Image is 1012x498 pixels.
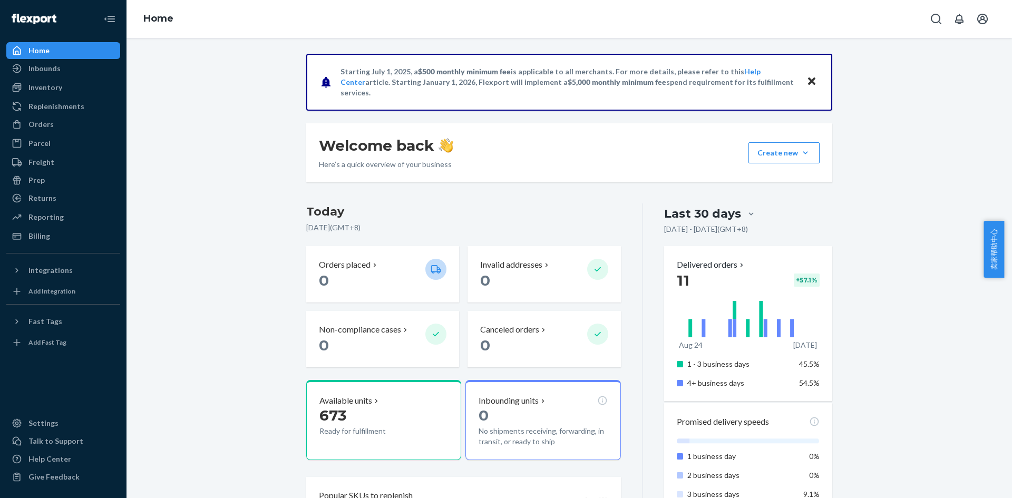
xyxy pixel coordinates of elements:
[687,359,791,369] p: 1 - 3 business days
[6,451,120,467] a: Help Center
[319,426,417,436] p: Ready for fulfillment
[28,45,50,56] div: Home
[439,138,453,153] img: hand-wave emoji
[679,340,703,350] p: Aug 24
[12,14,56,24] img: Flexport logo
[6,433,120,450] a: Talk to Support
[319,336,329,354] span: 0
[28,138,51,149] div: Parcel
[28,193,56,203] div: Returns
[306,203,621,220] h3: Today
[319,395,372,407] p: Available units
[6,209,120,226] a: Reporting
[480,336,490,354] span: 0
[6,262,120,279] button: Integrations
[480,259,542,271] p: Invalid addresses
[319,324,401,336] p: Non-compliance cases
[28,472,80,482] div: Give Feedback
[28,82,62,93] div: Inventory
[6,79,120,96] a: Inventory
[319,159,453,170] p: Here’s a quick overview of your business
[28,212,64,222] div: Reporting
[805,74,819,90] button: Close
[28,287,75,296] div: Add Integration
[28,175,45,185] div: Prep
[28,119,54,130] div: Orders
[99,8,120,30] button: Close Navigation
[468,246,620,302] button: Invalid addresses 0
[468,311,620,367] button: Canceled orders 0
[6,135,120,152] a: Parcel
[28,454,71,464] div: Help Center
[926,8,947,30] button: Open Search Box
[809,471,820,480] span: 0%
[465,380,620,460] button: Inbounding units0No shipments receiving, forwarding, in transit, or ready to ship
[28,436,83,446] div: Talk to Support
[677,416,769,428] p: Promised delivery speeds
[6,172,120,189] a: Prep
[28,338,66,347] div: Add Fast Tag
[6,42,120,59] a: Home
[319,271,329,289] span: 0
[6,334,120,351] a: Add Fast Tag
[340,66,796,98] p: Starting July 1, 2025, a is applicable to all merchants. For more details, please refer to this a...
[809,452,820,461] span: 0%
[28,63,61,74] div: Inbounds
[306,246,459,302] button: Orders placed 0
[306,311,459,367] button: Non-compliance cases 0
[479,426,607,447] p: No shipments receiving, forwarding, in transit, or ready to ship
[28,157,54,168] div: Freight
[687,451,791,462] p: 1 business day
[479,406,489,424] span: 0
[6,116,120,133] a: Orders
[319,259,371,271] p: Orders placed
[568,77,666,86] span: $5,000 monthly minimum fee
[799,378,820,387] span: 54.5%
[984,221,1004,278] button: 卖家帮助中心
[28,231,50,241] div: Billing
[143,13,173,24] a: Home
[6,190,120,207] a: Returns
[418,67,511,76] span: $500 monthly minimum fee
[306,380,461,460] button: Available units673Ready for fulfillment
[319,136,453,155] h1: Welcome back
[6,98,120,115] a: Replenishments
[793,340,817,350] p: [DATE]
[687,470,791,481] p: 2 business days
[28,265,73,276] div: Integrations
[28,418,59,428] div: Settings
[6,468,120,485] button: Give Feedback
[748,142,820,163] button: Create new
[6,228,120,245] a: Billing
[972,8,993,30] button: Open account menu
[6,60,120,77] a: Inbounds
[6,313,120,330] button: Fast Tags
[799,359,820,368] span: 45.5%
[480,271,490,289] span: 0
[677,271,689,289] span: 11
[687,378,791,388] p: 4+ business days
[6,154,120,171] a: Freight
[664,224,748,235] p: [DATE] - [DATE] ( GMT+8 )
[319,406,346,424] span: 673
[135,4,182,34] ol: breadcrumbs
[480,324,539,336] p: Canceled orders
[664,206,741,222] div: Last 30 days
[6,283,120,300] a: Add Integration
[794,274,820,287] div: + 57.1 %
[6,415,120,432] a: Settings
[28,101,84,112] div: Replenishments
[677,259,746,271] button: Delivered orders
[306,222,621,233] p: [DATE] ( GMT+8 )
[479,395,539,407] p: Inbounding units
[949,8,970,30] button: Open notifications
[28,316,62,327] div: Fast Tags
